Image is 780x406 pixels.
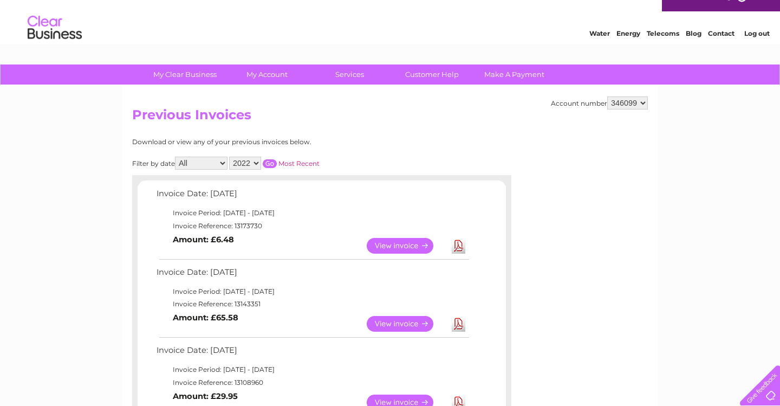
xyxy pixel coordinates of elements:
td: Invoice Reference: 13108960 [154,376,471,389]
a: Water [589,46,610,54]
a: 0333 014 3131 [576,5,651,19]
a: Blog [686,46,701,54]
a: Make A Payment [470,65,559,85]
td: Invoice Reference: 13173730 [154,220,471,233]
div: Clear Business is a trading name of Verastar Limited (registered in [GEOGRAPHIC_DATA] No. 3667643... [135,6,647,53]
a: Energy [616,46,640,54]
div: Account number [551,96,648,109]
td: Invoice Date: [DATE] [154,343,471,363]
img: logo.png [27,28,82,61]
a: Download [452,238,465,254]
a: My Account [223,65,312,85]
div: Filter by date [132,157,417,170]
a: Services [305,65,394,85]
td: Invoice Period: [DATE] - [DATE] [154,363,471,376]
td: Invoice Period: [DATE] - [DATE] [154,207,471,220]
b: Amount: £6.48 [173,235,234,244]
a: Log out [744,46,770,54]
a: Most Recent [278,159,320,167]
a: Telecoms [647,46,679,54]
td: Invoice Period: [DATE] - [DATE] [154,285,471,298]
a: View [367,238,446,254]
a: Contact [708,46,734,54]
a: View [367,316,446,332]
td: Invoice Date: [DATE] [154,186,471,207]
a: Customer Help [387,65,477,85]
td: Invoice Reference: 13143351 [154,298,471,311]
b: Amount: £29.95 [173,391,238,401]
td: Invoice Date: [DATE] [154,265,471,285]
b: Amount: £65.58 [173,313,238,323]
h2: Previous Invoices [132,107,648,128]
a: Download [452,316,465,332]
a: My Clear Business [140,65,230,85]
div: Download or view any of your previous invoices below. [132,138,417,146]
